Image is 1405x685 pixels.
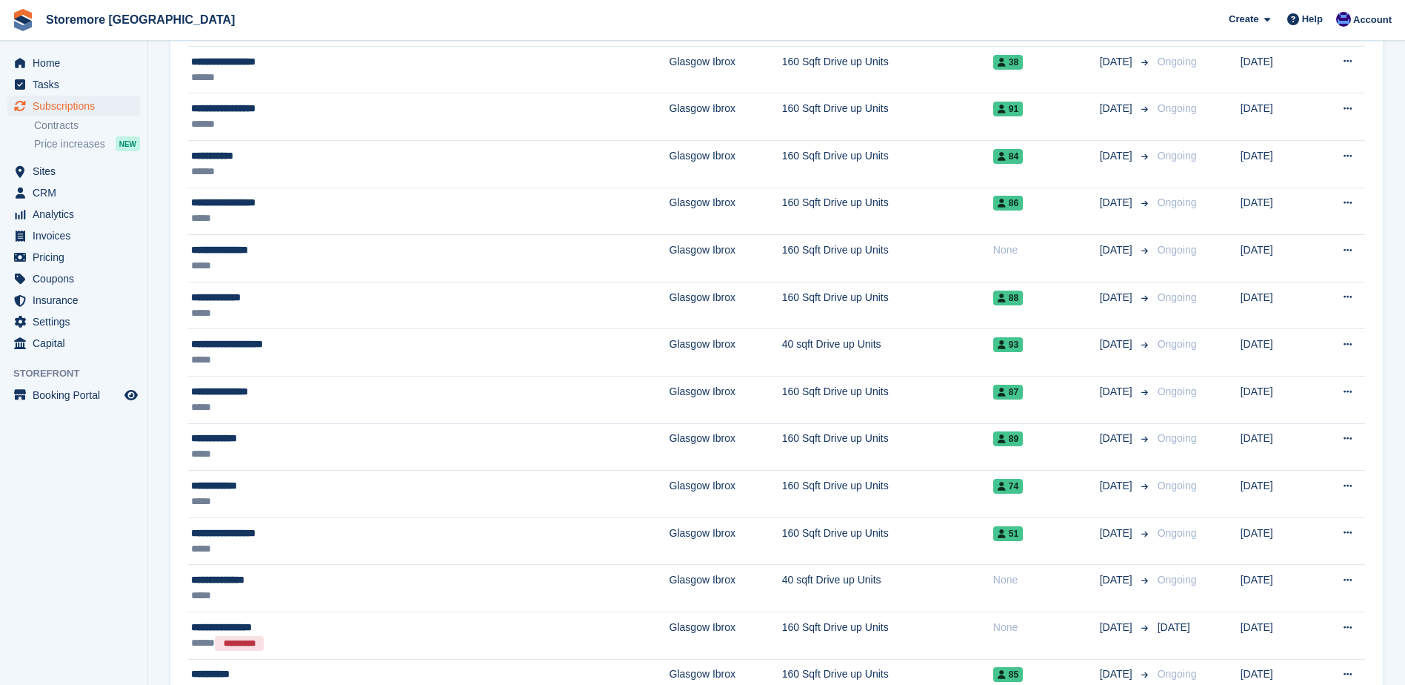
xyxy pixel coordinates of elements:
[1100,526,1135,541] span: [DATE]
[1100,337,1135,352] span: [DATE]
[7,333,140,354] a: menu
[782,235,993,282] td: 160 Sqft Drive up Units
[1241,377,1312,424] td: [DATE]
[7,268,140,289] a: menu
[993,242,1100,258] div: None
[33,74,121,95] span: Tasks
[993,479,1023,494] span: 74
[782,93,993,141] td: 160 Sqft Drive up Units
[1241,565,1312,612] td: [DATE]
[33,311,121,332] span: Settings
[7,53,140,73] a: menu
[33,333,121,354] span: Capital
[34,136,140,152] a: Price increases NEW
[7,311,140,332] a: menu
[1241,93,1312,141] td: [DATE]
[33,53,121,73] span: Home
[670,517,782,565] td: Glasgow Ibrox
[670,46,782,93] td: Glasgow Ibrox
[1241,141,1312,188] td: [DATE]
[7,96,140,116] a: menu
[1353,13,1392,27] span: Account
[993,337,1023,352] span: 93
[1100,101,1135,116] span: [DATE]
[993,526,1023,541] span: 51
[670,329,782,377] td: Glasgow Ibrox
[1100,572,1135,588] span: [DATE]
[670,565,782,612] td: Glasgow Ibrox
[33,204,121,225] span: Analytics
[1241,235,1312,282] td: [DATE]
[1158,56,1197,67] span: Ongoing
[33,247,121,268] span: Pricing
[1100,478,1135,494] span: [DATE]
[1241,612,1312,660] td: [DATE]
[1100,148,1135,164] span: [DATE]
[670,423,782,471] td: Glasgow Ibrox
[7,290,140,311] a: menu
[1158,244,1197,256] span: Ongoing
[33,182,121,203] span: CRM
[33,96,121,116] span: Subscriptions
[1158,668,1197,680] span: Ongoing
[1241,46,1312,93] td: [DATE]
[782,471,993,518] td: 160 Sqft Drive up Units
[1241,517,1312,565] td: [DATE]
[1158,480,1197,492] span: Ongoing
[993,102,1023,116] span: 91
[670,612,782,660] td: Glasgow Ibrox
[7,204,140,225] a: menu
[782,141,993,188] td: 160 Sqft Drive up Units
[782,423,993,471] td: 160 Sqft Drive up Units
[1241,282,1312,329] td: [DATE]
[1158,432,1197,444] span: Ongoing
[7,161,140,182] a: menu
[1241,471,1312,518] td: [DATE]
[993,385,1023,400] span: 87
[782,188,993,235] td: 160 Sqft Drive up Units
[33,385,121,406] span: Booking Portal
[7,247,140,268] a: menu
[1229,12,1258,27] span: Create
[1158,150,1197,162] span: Ongoing
[1100,242,1135,258] span: [DATE]
[1241,423,1312,471] td: [DATE]
[1158,574,1197,586] span: Ongoing
[12,9,34,31] img: stora-icon-8386f47178a22dfd0bd8f6a31ec36ba5ce8667c1dd55bd0f319d3a0aa187defe.svg
[993,572,1100,588] div: None
[670,188,782,235] td: Glasgow Ibrox
[993,149,1023,164] span: 84
[116,136,140,151] div: NEW
[782,329,993,377] td: 40 sqft Drive up Units
[993,620,1100,635] div: None
[1158,338,1197,350] span: Ongoing
[1158,102,1197,114] span: Ongoing
[782,377,993,424] td: 160 Sqft Drive up Units
[670,141,782,188] td: Glasgow Ibrox
[1241,188,1312,235] td: [DATE]
[33,268,121,289] span: Coupons
[7,385,140,406] a: menu
[7,74,140,95] a: menu
[1336,12,1351,27] img: Angela
[13,366,147,381] span: Storefront
[1100,54,1135,70] span: [DATE]
[33,161,121,182] span: Sites
[1158,621,1190,633] span: [DATE]
[1241,329,1312,377] td: [DATE]
[122,386,140,404] a: Preview store
[1302,12,1323,27] span: Help
[782,46,993,93] td: 160 Sqft Drive up Units
[670,93,782,141] td: Glasgow Ibrox
[34,119,140,133] a: Contracts
[7,182,140,203] a: menu
[1100,666,1135,682] span: [DATE]
[782,612,993,660] td: 160 Sqft Drive up Units
[782,517,993,565] td: 160 Sqft Drive up Units
[1100,195,1135,211] span: [DATE]
[33,225,121,246] span: Invoices
[993,55,1023,70] span: 38
[670,235,782,282] td: Glasgow Ibrox
[1100,384,1135,400] span: [DATE]
[33,290,121,311] span: Insurance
